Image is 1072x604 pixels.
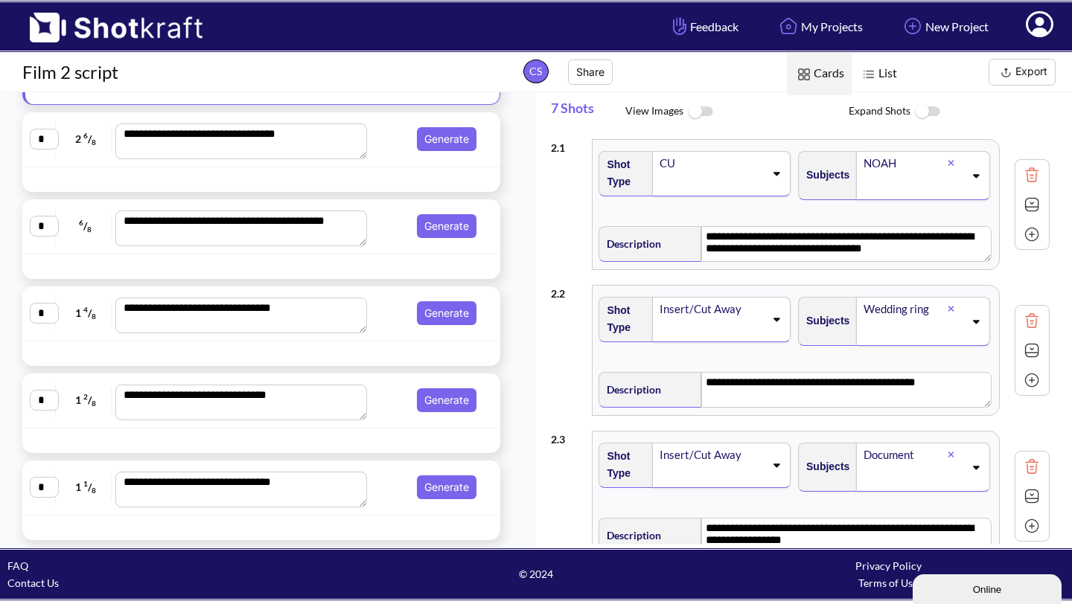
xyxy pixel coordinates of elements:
img: Add Icon [1021,369,1043,391]
span: 1 / [60,475,112,499]
button: Generate [417,301,476,325]
span: 1 / [60,301,112,325]
span: Subjects [799,309,849,333]
a: FAQ [7,559,28,572]
button: Generate [417,475,476,499]
img: List Icon [859,65,878,84]
span: 2 / [60,127,112,151]
img: Expand Icon [1021,193,1043,216]
span: 6 [83,131,88,140]
div: CU [658,153,765,173]
div: Insert/Cut Away [658,299,765,319]
button: Generate [417,127,476,151]
span: Shot Type [599,444,645,486]
span: 8 [92,399,96,408]
div: NOAH [862,153,947,173]
div: Document [862,445,947,465]
span: Description [599,523,661,547]
div: 2 . 1 [551,132,584,156]
a: Contact Us [7,576,59,589]
img: Add Icon [900,13,925,39]
span: View Images [625,96,849,128]
img: Export Icon [997,63,1015,82]
button: Export [989,59,1056,86]
img: Trash Icon [1021,309,1043,332]
img: Card Icon [794,65,814,84]
span: 8 [92,138,96,147]
span: 1 [83,479,88,488]
span: Shot Type [599,298,645,340]
a: New Project [889,7,1000,46]
div: 2 . 2 [551,277,584,302]
span: 6 [79,218,83,227]
span: 8 [87,225,92,234]
img: Expand Icon [1021,485,1043,507]
span: 1 / [60,388,112,412]
img: Add Icon [1021,515,1043,537]
span: Feedback [669,18,738,35]
img: Trash Icon [1021,164,1043,186]
img: Trash Icon [1021,455,1043,478]
button: Generate [417,214,476,238]
span: Shot Type [599,152,645,194]
span: © 2024 [360,565,712,582]
span: List [852,53,904,95]
span: / [60,214,112,238]
span: 8 [92,486,96,495]
span: Description [599,377,661,402]
span: Subjects [799,163,849,187]
span: 7 Shots [551,92,625,132]
img: ToggleOff Icon [683,96,717,128]
div: Terms of Use [712,574,1065,591]
span: Description [599,231,661,256]
img: Add Icon [1021,223,1043,245]
div: Insert/Cut Away [658,445,765,465]
img: Expand Icon [1021,339,1043,362]
button: Share [568,60,613,85]
div: Privacy Policy [712,557,1065,574]
span: 2 [83,392,88,401]
span: Cards [787,53,852,95]
iframe: chat widget [913,571,1065,604]
span: CS [523,60,549,83]
button: Generate [417,388,476,412]
span: Expand Shots [849,96,1072,128]
span: 4 [83,305,88,314]
img: Home Icon [776,13,801,39]
a: My Projects [765,7,874,46]
img: ToggleOff Icon [910,96,944,128]
span: 8 [92,312,96,321]
div: 2 . 3 [551,423,584,448]
div: Wedding ring [862,299,947,319]
img: Hand Icon [669,13,690,39]
span: Subjects [799,454,849,479]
